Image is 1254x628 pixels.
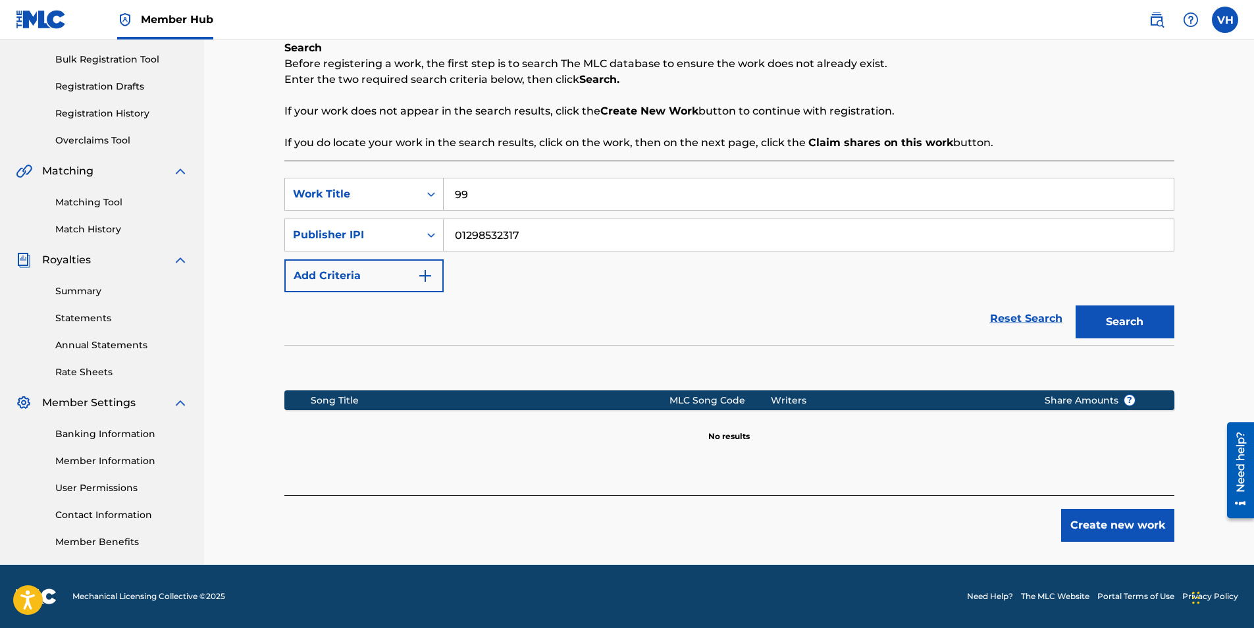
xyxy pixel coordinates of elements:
[600,105,698,117] strong: Create New Work
[55,80,188,93] a: Registration Drafts
[284,178,1174,345] form: Search Form
[417,268,433,284] img: 9d2ae6d4665cec9f34b9.svg
[669,394,771,407] div: MLC Song Code
[55,196,188,209] a: Matching Tool
[1188,565,1254,628] iframe: Chat Widget
[983,304,1069,333] a: Reset Search
[1217,417,1254,523] iframe: Resource Center
[284,72,1174,88] p: Enter the two required search criteria below, then click
[55,134,188,147] a: Overclaims Tool
[1097,590,1174,602] a: Portal Terms of Use
[293,186,411,202] div: Work Title
[16,163,32,179] img: Matching
[55,454,188,468] a: Member Information
[55,338,188,352] a: Annual Statements
[579,73,619,86] strong: Search.
[284,103,1174,119] p: If your work does not appear in the search results, click the button to continue with registration.
[1124,395,1135,406] span: ?
[172,395,188,411] img: expand
[284,259,444,292] button: Add Criteria
[55,481,188,495] a: User Permissions
[55,427,188,441] a: Banking Information
[708,415,750,442] p: No results
[1021,590,1089,602] a: The MLC Website
[1192,578,1200,617] div: Drag
[55,365,188,379] a: Rate Sheets
[1045,394,1136,407] span: Share Amounts
[1183,12,1199,28] img: help
[1212,7,1238,33] div: User Menu
[771,394,1024,407] div: Writers
[1149,12,1164,28] img: search
[1178,7,1204,33] div: Help
[1076,305,1174,338] button: Search
[1061,509,1174,542] button: Create new work
[42,163,93,179] span: Matching
[42,395,136,411] span: Member Settings
[55,311,188,325] a: Statements
[16,589,57,604] img: logo
[72,590,225,602] span: Mechanical Licensing Collective © 2025
[16,252,32,268] img: Royalties
[172,163,188,179] img: expand
[55,53,188,66] a: Bulk Registration Tool
[55,107,188,120] a: Registration History
[172,252,188,268] img: expand
[55,535,188,549] a: Member Benefits
[284,41,322,54] b: Search
[117,12,133,28] img: Top Rightsholder
[16,10,66,29] img: MLC Logo
[284,56,1174,72] p: Before registering a work, the first step is to search The MLC database to ensure the work does n...
[55,508,188,522] a: Contact Information
[293,227,411,243] div: Publisher IPI
[311,394,669,407] div: Song Title
[808,136,953,149] strong: Claim shares on this work
[55,284,188,298] a: Summary
[42,252,91,268] span: Royalties
[55,222,188,236] a: Match History
[967,590,1013,602] a: Need Help?
[16,395,32,411] img: Member Settings
[1182,590,1238,602] a: Privacy Policy
[284,135,1174,151] p: If you do locate your work in the search results, click on the work, then on the next page, click...
[141,12,213,27] span: Member Hub
[1143,7,1170,33] a: Public Search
